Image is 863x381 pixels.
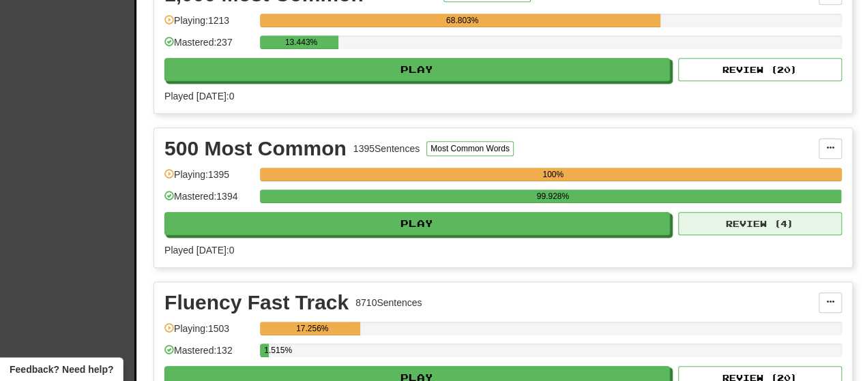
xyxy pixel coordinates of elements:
[264,168,842,181] div: 100%
[10,363,113,376] span: Open feedback widget
[164,58,670,81] button: Play
[164,35,253,58] div: Mastered: 237
[164,292,349,313] div: Fluency Fast Track
[355,296,422,309] div: 8710 Sentences
[678,212,842,235] button: Review (4)
[353,142,420,155] div: 1395 Sentences
[264,344,269,357] div: 1.515%
[164,168,253,190] div: Playing: 1395
[164,245,234,256] span: Played [DATE]: 0
[164,322,253,344] div: Playing: 1503
[164,344,253,366] div: Mastered: 132
[264,189,841,203] div: 99.928%
[164,212,670,235] button: Play
[264,322,360,335] div: 17.256%
[678,58,842,81] button: Review (20)
[264,14,660,27] div: 68.803%
[164,138,347,159] div: 500 Most Common
[164,91,234,102] span: Played [DATE]: 0
[426,141,514,156] button: Most Common Words
[164,189,253,212] div: Mastered: 1394
[164,14,253,36] div: Playing: 1213
[264,35,338,49] div: 13.443%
